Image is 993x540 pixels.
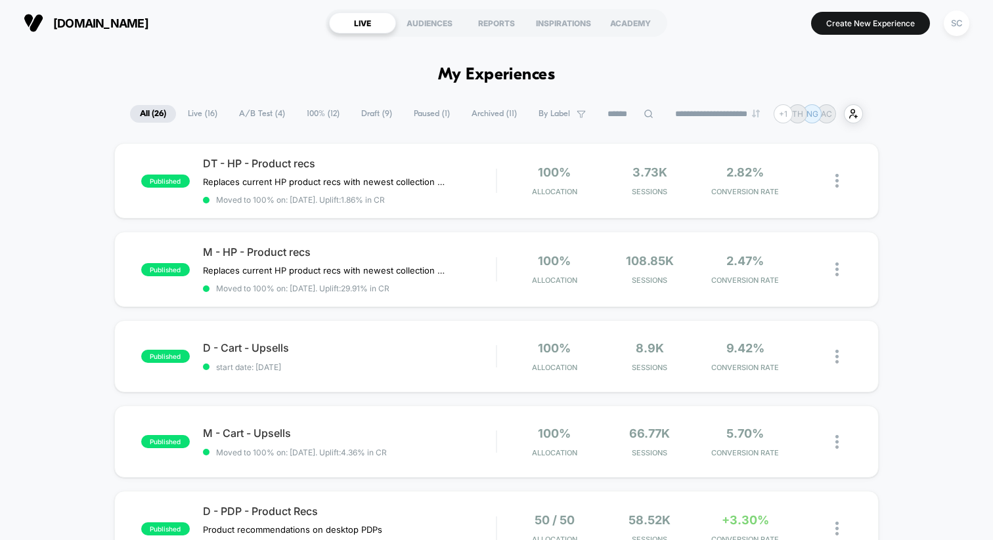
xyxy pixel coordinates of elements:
[811,12,930,35] button: Create New Experience
[229,105,295,123] span: A/B Test ( 4 )
[141,435,190,448] span: published
[792,109,803,119] p: TH
[944,10,969,36] div: SC
[203,426,496,440] span: M - Cart - Upsells
[203,362,496,372] span: start date: [DATE]
[806,109,818,119] p: NG
[701,448,789,457] span: CONVERSION RATE
[216,283,389,293] span: Moved to 100% on: [DATE] . Uplift: 29.91% in CR
[835,350,839,363] img: close
[130,105,176,123] span: All ( 26 )
[530,12,597,33] div: INSPIRATIONS
[216,195,385,205] span: Moved to 100% on: [DATE] . Uplift: 1.86% in CR
[538,426,571,440] span: 100%
[203,341,496,354] span: D - Cart - Upsells
[438,66,556,85] h1: My Experiences
[722,513,769,527] span: +3.30%
[141,263,190,276] span: published
[835,174,839,188] img: close
[597,12,664,33] div: ACADEMY
[626,254,674,268] span: 108.85k
[538,254,571,268] span: 100%
[141,175,190,188] span: published
[632,165,667,179] span: 3.73k
[835,522,839,535] img: close
[835,435,839,449] img: close
[726,341,764,355] span: 9.42%
[53,16,148,30] span: [DOMAIN_NAME]
[774,104,793,123] div: + 1
[701,363,789,372] span: CONVERSION RATE
[538,165,571,179] span: 100%
[396,12,463,33] div: AUDIENCES
[752,110,760,117] img: end
[606,363,694,372] span: Sessions
[532,363,577,372] span: Allocation
[940,10,973,37] button: SC
[141,350,190,363] span: published
[726,426,764,440] span: 5.70%
[701,276,789,285] span: CONVERSION RATE
[178,105,227,123] span: Live ( 16 )
[203,177,447,187] span: Replaces current HP product recs with newest collection (pre fall 2025)
[203,265,447,276] span: Replaces current HP product recs with newest collection (pre fall 2025)
[404,105,460,123] span: Paused ( 1 )
[629,513,671,527] span: 58.52k
[701,187,789,196] span: CONVERSION RATE
[463,12,530,33] div: REPORTS
[141,522,190,535] span: published
[216,447,387,457] span: Moved to 100% on: [DATE] . Uplift: 4.36% in CR
[297,105,349,123] span: 100% ( 12 )
[203,524,382,535] span: Product recommendations on desktop PDPs
[835,262,839,276] img: close
[532,448,577,457] span: Allocation
[606,187,694,196] span: Sessions
[606,276,694,285] span: Sessions
[203,505,496,518] span: D - PDP - Product Recs
[20,12,152,33] button: [DOMAIN_NAME]
[726,165,764,179] span: 2.82%
[532,276,577,285] span: Allocation
[203,157,496,170] span: DT - HP - Product recs
[532,187,577,196] span: Allocation
[821,109,832,119] p: AC
[606,448,694,457] span: Sessions
[351,105,402,123] span: Draft ( 9 )
[535,513,575,527] span: 50 / 50
[539,109,570,119] span: By Label
[203,245,496,259] span: M - HP - Product recs
[629,426,670,440] span: 66.77k
[726,254,764,268] span: 2.47%
[462,105,527,123] span: Archived ( 11 )
[329,12,396,33] div: LIVE
[538,341,571,355] span: 100%
[24,13,43,33] img: Visually logo
[636,341,664,355] span: 8.9k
